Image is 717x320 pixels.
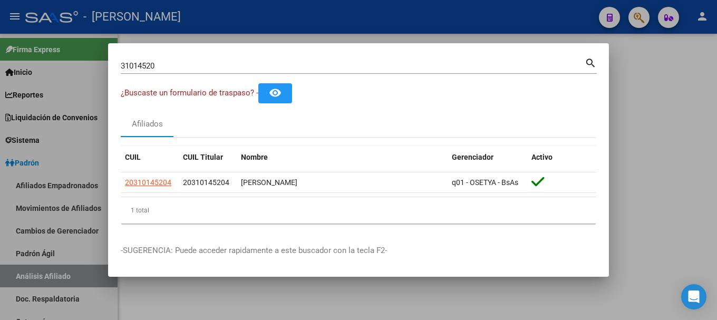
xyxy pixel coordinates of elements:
span: 20310145204 [183,178,229,187]
p: -SUGERENCIA: Puede acceder rapidamente a este buscador con la tecla F2- [121,245,596,257]
mat-icon: remove_red_eye [269,86,282,99]
datatable-header-cell: Gerenciador [448,146,527,169]
span: Activo [531,153,553,161]
span: ¿Buscaste un formulario de traspaso? - [121,88,258,98]
div: [PERSON_NAME] [241,177,443,189]
datatable-header-cell: Activo [527,146,596,169]
mat-icon: search [585,56,597,69]
span: CUIL Titular [183,153,223,161]
datatable-header-cell: CUIL [121,146,179,169]
span: Gerenciador [452,153,493,161]
div: Open Intercom Messenger [681,284,706,309]
span: 20310145204 [125,178,171,187]
datatable-header-cell: CUIL Titular [179,146,237,169]
span: Nombre [241,153,268,161]
div: 1 total [121,197,596,224]
div: Afiliados [132,118,163,130]
span: CUIL [125,153,141,161]
span: q01 - OSETYA - BsAs [452,178,518,187]
datatable-header-cell: Nombre [237,146,448,169]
